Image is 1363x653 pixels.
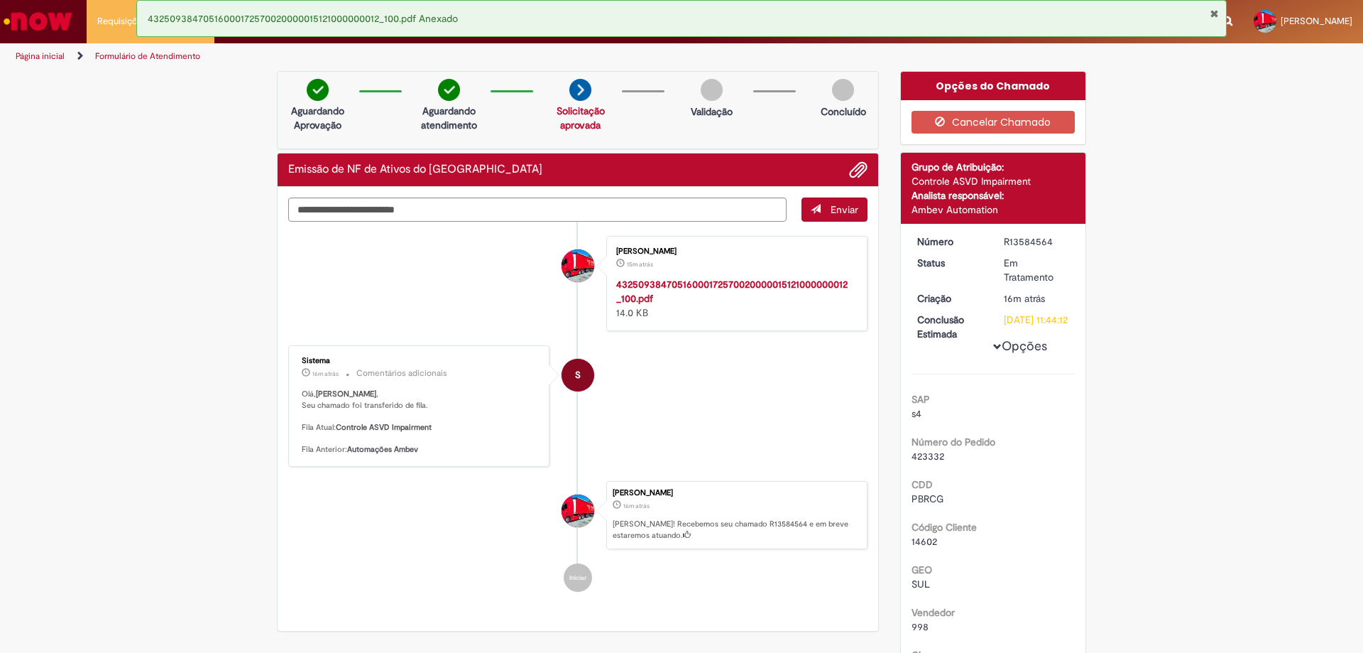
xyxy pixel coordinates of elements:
[701,79,723,101] img: img-circle-grey.png
[1281,15,1352,27] span: [PERSON_NAME]
[288,163,542,176] h2: Emissão de NF de Ativos do ASVD Histórico de tíquete
[312,369,339,378] span: 16m atrás
[569,79,591,101] img: arrow-next.png
[562,495,594,527] div: GABRIEL SCHWANC
[562,249,594,282] div: GABRIEL SCHWANC
[623,502,650,510] span: 16m atrás
[347,444,418,455] b: Automações Ambev
[288,481,867,549] li: GABRIEL SCHWANC
[912,188,1075,203] div: Analista responsável:
[302,389,538,455] p: Olá, , Seu chamado foi transferido de fila. Fila Atual: Fila Anterior:
[912,478,933,491] b: CDD
[831,203,858,216] span: Enviar
[336,422,432,433] b: Controle ASVD Impairment
[356,367,447,379] small: Comentários adicionais
[901,72,1086,100] div: Opções do Chamado
[415,104,483,132] p: Aguardando atendimento
[912,160,1075,174] div: Grupo de Atribuição:
[912,450,944,463] span: 423332
[312,369,339,378] time: 01/10/2025 09:44:13
[912,606,955,619] b: Vendedor
[912,620,929,633] span: 998
[1,7,75,36] img: ServiceNow
[912,203,1075,217] div: Ambev Automation
[849,161,867,179] button: Adicionar anexos
[627,260,653,269] span: 15m atrás
[1004,313,1070,327] div: [DATE] 11:44:12
[95,50,200,62] a: Formulário de Atendimento
[912,535,937,548] span: 14602
[1004,292,1045,305] time: 01/10/2025 09:44:09
[1004,292,1045,305] span: 16m atrás
[97,14,147,28] span: Requisições
[907,291,994,306] dt: Criação
[907,234,994,249] dt: Número
[912,393,930,406] b: SAP
[912,174,1075,188] div: Controle ASVD Impairment
[821,104,866,119] p: Concluído
[1004,256,1070,284] div: Em Tratamento
[288,222,867,606] ul: Histórico de tíquete
[912,407,921,420] span: s4
[283,104,352,132] p: Aguardando Aprovação
[912,111,1075,134] button: Cancelar Chamado
[623,502,650,510] time: 01/10/2025 09:44:09
[302,357,538,365] div: Sistema
[912,578,930,590] span: SUL
[148,12,458,25] span: 43250938470516000172570020000015121000000012_100.pdf Anexado
[1210,8,1219,19] button: Fechar Notificação
[557,104,605,131] a: Solicitação aprovada
[691,104,733,119] p: Validação
[575,358,581,392] span: S
[613,489,860,497] div: [PERSON_NAME]
[907,256,994,270] dt: Status
[613,519,860,541] p: [PERSON_NAME]! Recebemos seu chamado R13584564 e em breve estaremos atuando.
[616,277,853,320] div: 14.0 KB
[316,389,376,399] b: [PERSON_NAME]
[627,260,653,269] time: 01/10/2025 09:44:45
[616,278,848,305] a: 43250938470516000172570020000015121000000012_100.pdf
[288,198,787,222] textarea: Digite sua mensagem aqui...
[801,198,867,222] button: Enviar
[307,79,329,101] img: check-circle-green.png
[907,313,994,341] dt: Conclusão Estimada
[1004,234,1070,249] div: R13584564
[16,50,65,62] a: Página inicial
[562,359,594,392] div: System
[616,247,853,256] div: [PERSON_NAME]
[832,79,854,101] img: img-circle-grey.png
[912,521,977,534] b: Código Cliente
[438,79,460,101] img: check-circle-green.png
[11,43,898,70] ul: Trilhas de página
[1004,291,1070,306] div: 01/10/2025 09:44:09
[912,436,995,448] b: Número do Pedido
[912,563,932,576] b: GEO
[912,492,943,505] span: PBRCG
